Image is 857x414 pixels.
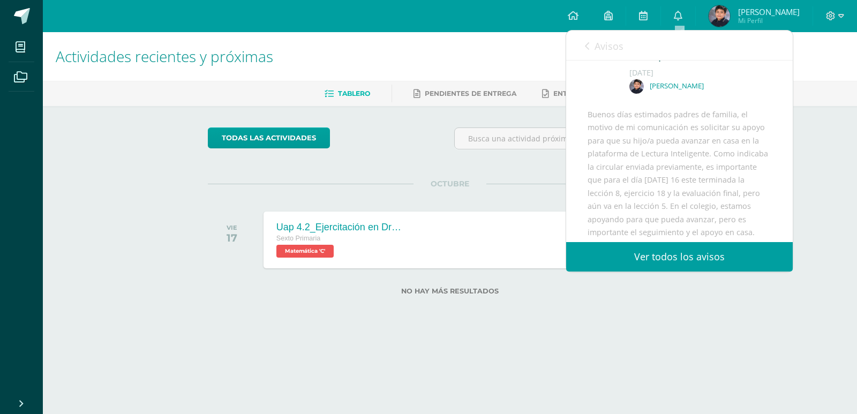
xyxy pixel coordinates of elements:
a: Ver todos los avisos [566,242,793,272]
span: Avisos [595,40,623,52]
span: Pendientes de entrega [425,89,516,97]
span: Actividades recientes y próximas [56,46,273,66]
a: Entregadas [542,85,601,102]
div: Buenos días estimados padres de familia, el motivo de mi comunicación es solicitar su apoyo para ... [588,108,771,357]
div: [DATE] [629,67,771,78]
input: Busca una actividad próxima aquí... [455,128,692,149]
img: 491fbf1e8888071ae30dfdd52c0e1a77.png [629,79,644,94]
div: 17 [227,231,237,244]
div: Uap 4.2_Ejercitación en Dreambox (Knotion) [276,222,405,233]
span: Mi Perfil [738,16,800,25]
span: OCTUBRE [414,179,486,189]
a: Tablero [325,85,370,102]
span: Tablero [338,89,370,97]
label: No hay más resultados [208,287,693,295]
a: Pendientes de entrega [414,85,516,102]
img: d9776e696e289a7bf73b3b78d91cc1a9.png [709,5,730,27]
div: VIE [227,224,237,231]
span: [PERSON_NAME] [738,6,800,17]
span: Matemática 'C' [276,245,334,258]
a: todas las Actividades [208,127,330,148]
span: Entregadas [553,89,601,97]
span: Sexto Primaria [276,235,321,242]
p: [PERSON_NAME] [650,81,704,91]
